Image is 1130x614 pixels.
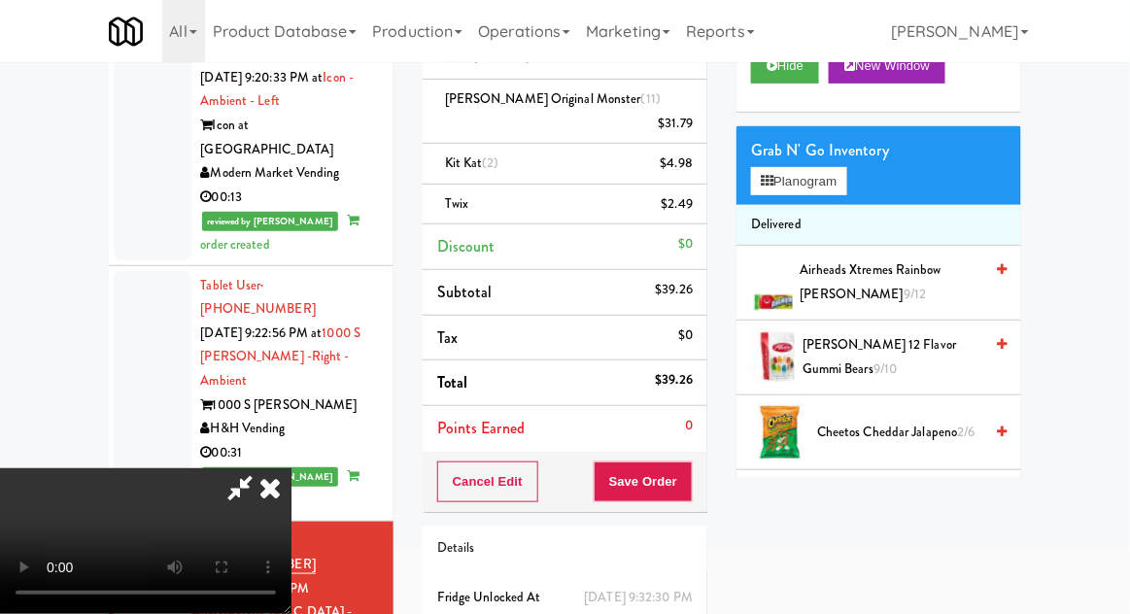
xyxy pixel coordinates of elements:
[201,114,379,161] div: Icon at [GEOGRAPHIC_DATA]
[793,258,1008,306] div: Airheads Xtremes Rainbow [PERSON_NAME]9/12
[437,417,525,439] span: Points Earned
[437,371,468,393] span: Total
[656,368,694,392] div: $39.26
[445,89,661,108] span: [PERSON_NAME] Original Monster
[817,421,982,445] span: Cheetos Cheddar Jalapeno
[829,49,945,84] button: New Window
[873,359,897,378] span: 9/10
[437,46,531,68] span: Items
[483,153,499,172] span: (2)
[201,276,316,319] a: Tablet User· [PHONE_NUMBER]
[201,393,379,418] div: 1000 S [PERSON_NAME]
[201,417,379,441] div: H&H Vending
[437,235,496,257] span: Discount
[437,461,538,502] button: Cancel Edit
[803,333,982,381] span: [PERSON_NAME] 12 Flavor Gummi Bears
[109,11,394,266] li: Tablet User· [PHONE_NUMBER][DATE] 9:20:33 PM atIcon - Ambient - LeftIcon at [GEOGRAPHIC_DATA]Mode...
[736,205,1021,246] li: Delivered
[201,324,323,342] span: [DATE] 9:22:56 PM at
[437,281,493,303] span: Subtotal
[801,258,983,306] span: Airheads Xtremes Rainbow [PERSON_NAME]
[678,324,693,348] div: $0
[201,441,379,465] div: 00:31
[809,421,1007,445] div: Cheetos Cheddar Jalapeno2/6
[685,414,693,438] div: 0
[659,112,694,136] div: $31.79
[492,46,527,68] ng-pluralize: items
[584,586,693,610] div: [DATE] 9:32:30 PM
[904,285,926,303] span: 9/12
[201,324,361,390] a: 1000 S [PERSON_NAME] -Right - Ambient
[201,186,379,210] div: 00:13
[662,192,694,217] div: $2.49
[202,212,339,231] span: reviewed by [PERSON_NAME]
[472,46,531,68] span: (14 )
[445,153,499,172] span: Kit Kat
[437,586,693,610] div: Fridge Unlocked At
[109,15,143,49] img: Micromart
[641,89,661,108] span: (11)
[201,211,360,254] span: order created
[795,333,1007,381] div: [PERSON_NAME] 12 Flavor Gummi Bears9/10
[751,136,1007,165] div: Grab N' Go Inventory
[594,461,693,502] button: Save Order
[109,266,394,522] li: Tablet User· [PHONE_NUMBER][DATE] 9:22:56 PM at1000 S [PERSON_NAME] -Right - Ambient1000 S [PERSO...
[661,152,694,176] div: $4.98
[656,278,694,302] div: $39.26
[751,167,846,196] button: Planogram
[201,161,379,186] div: Modern Market Vending
[958,423,976,441] span: 2/6
[201,68,324,86] span: [DATE] 9:20:33 PM at
[678,232,693,256] div: $0
[751,49,819,84] button: Hide
[437,536,693,561] div: Details
[437,326,458,349] span: Tax
[445,194,468,213] span: Twix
